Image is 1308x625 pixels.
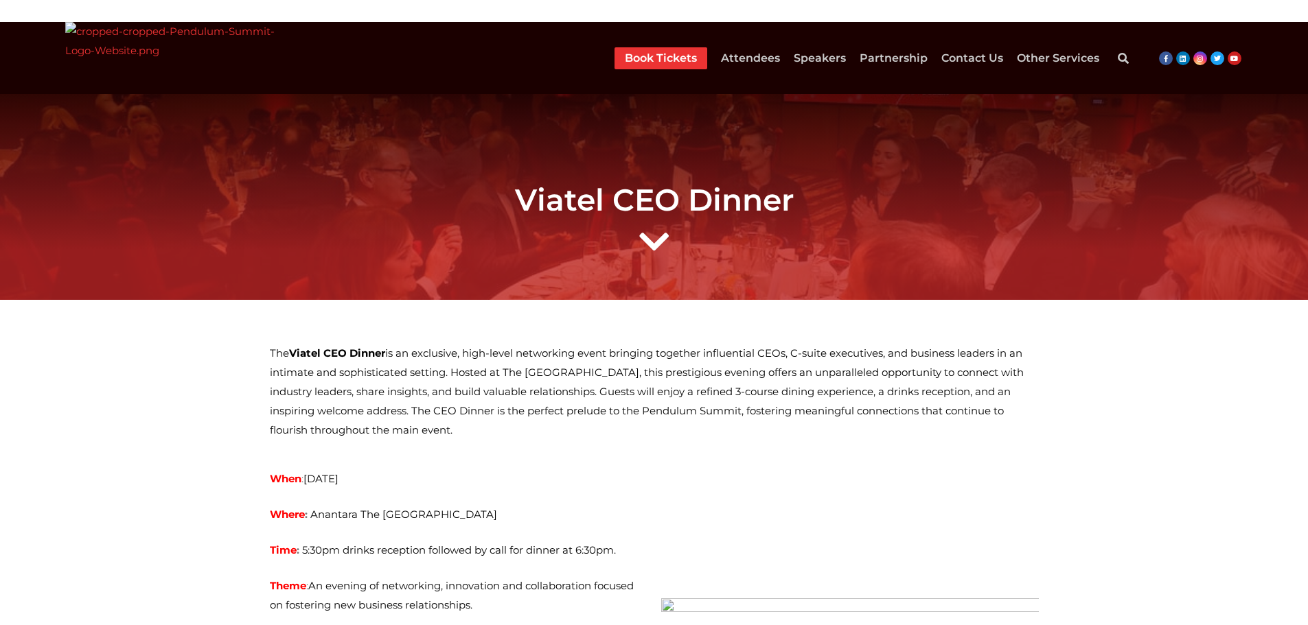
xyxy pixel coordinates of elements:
a: Book Tickets [625,47,697,69]
span: The is an exclusive, high-level networking event bringing together influential CEOs, C-suite exec... [270,346,1024,436]
span: Theme [270,579,306,592]
strong: : [270,508,308,521]
span: : [301,472,303,485]
nav: Menu [615,47,1099,69]
span: Where [270,508,305,521]
div: Search [1110,45,1137,72]
a: Partnership [860,47,928,69]
a: Speakers [794,47,846,69]
span: Time [270,543,297,556]
a: Attendees [721,47,780,69]
span: [DATE] [303,472,339,485]
strong: Viatel CEO Dinner [289,346,385,359]
span: Anantara The [GEOGRAPHIC_DATA] [310,508,497,521]
span: 5:30pm drinks reception followed by call for dinner at 6:30pm. [302,543,616,556]
h1: Viatel CEO Dinner [270,182,1039,218]
span: An evening of networking, innovation and collaboration focused on fostering new business relation... [270,579,634,611]
img: cropped-cropped-Pendulum-Summit-Logo-Website.png [65,22,277,94]
span: When [270,472,301,485]
strong: : [270,543,299,556]
a: Other Services [1017,47,1099,69]
a: Contact Us [941,47,1003,69]
p: : [270,576,647,615]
